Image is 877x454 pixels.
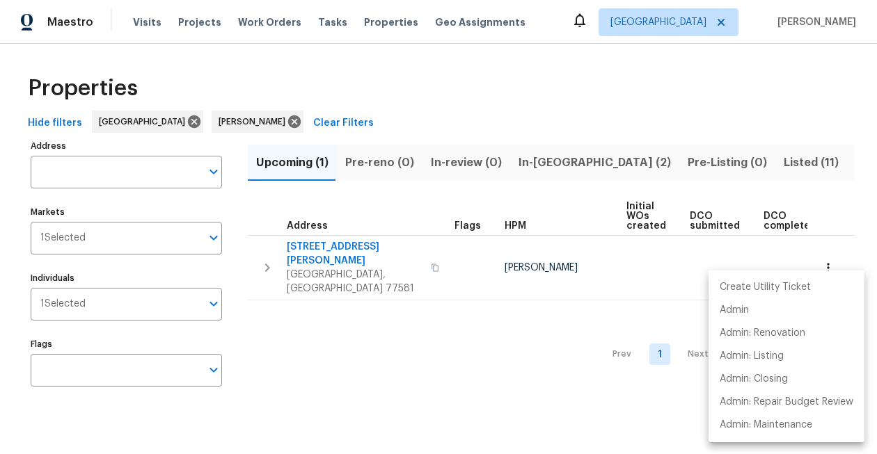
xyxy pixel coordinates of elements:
[720,326,805,341] p: Admin: Renovation
[720,280,811,295] p: Create Utility Ticket
[720,395,853,410] p: Admin: Repair Budget Review
[720,349,784,364] p: Admin: Listing
[720,418,812,432] p: Admin: Maintenance
[720,303,749,318] p: Admin
[720,372,788,387] p: Admin: Closing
